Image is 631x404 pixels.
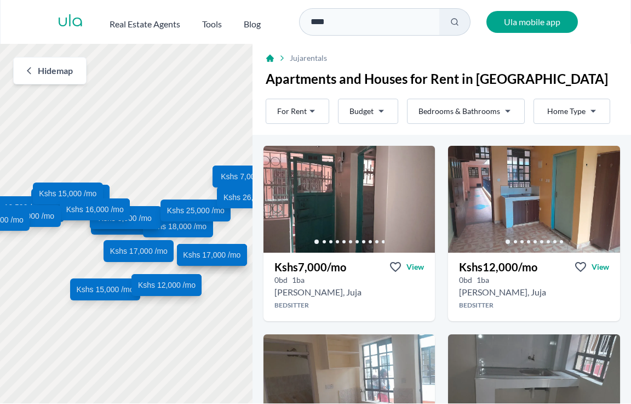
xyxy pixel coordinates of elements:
[274,259,346,275] h3: Kshs 7,000 /mo
[477,275,489,286] h5: 1 bathrooms
[177,244,247,266] a: Kshs 17,000 /mo
[100,218,153,229] span: Kshs 7,000 /mo
[266,99,329,124] button: For Rent
[244,13,261,31] a: Blog
[60,198,130,220] a: Kshs 16,000 /mo
[547,106,586,117] span: Home Type
[534,99,610,124] button: Home Type
[277,106,307,117] span: For Rent
[592,261,609,272] span: View
[486,11,578,33] a: Ula mobile app
[338,99,398,124] button: Budget
[39,188,97,199] span: Kshs 15,000 /mo
[459,275,472,286] h5: 0 bedrooms
[202,13,222,31] button: Tools
[263,146,435,253] img: Bedsitter for rent - Kshs 7,000/mo - in Juja near Ruth Collections, Juja, Kenya, Kiambu County - ...
[161,200,231,221] a: Kshs 25,000 /mo
[290,53,327,64] span: Juja rentals
[274,275,288,286] h5: 0 bedrooms
[58,12,83,32] a: ula
[110,18,180,31] h2: Real Estate Agents
[213,166,283,187] a: Kshs 7,000 /mo
[99,213,152,224] span: Kshs 8,000 /mo
[70,278,140,300] a: Kshs 15,000 /mo
[292,275,305,286] h5: 1 bathrooms
[407,99,525,124] button: Bedrooms & Bathrooms
[459,286,546,299] h2: Bedsitter for rent in Juja - Kshs 12,000/mo -Novia Fiber, Juja, Kenya, Kiambu County county
[448,301,620,310] h4: Bedsitter
[418,106,500,117] span: Bedrooms & Bathrooms
[38,64,73,77] span: Hide map
[349,106,374,117] span: Budget
[33,183,103,204] a: Kshs 15,000 /mo
[110,13,283,31] nav: Main
[266,70,618,88] h1: Apartments and Houses for Rent in [GEOGRAPHIC_DATA]
[77,284,134,295] span: Kshs 15,000 /mo
[217,186,288,208] a: Kshs 26,000 /mo
[32,189,102,210] a: Kshs 12,000 /mo
[138,280,196,291] span: Kshs 12,000 /mo
[406,261,424,272] span: View
[448,253,620,321] a: Kshs12,000/moViewView property in detail0bd 1ba [PERSON_NAME], JujaBedsitter
[244,18,261,31] h2: Blog
[183,249,241,260] span: Kshs 17,000 /mo
[274,286,362,299] h2: Bedsitter for rent in Juja - Kshs 7,000/mo -Ruth Collections, Juja, Kenya, Kiambu County county
[149,221,206,232] span: Kshs 18,000 /mo
[110,13,180,31] button: Real Estate Agents
[143,215,213,237] a: Kshs 18,000 /mo
[223,192,281,203] span: Kshs 26,000 /mo
[90,207,160,229] a: Kshs 8,000 /mo
[263,301,435,310] h4: Bedsitter
[132,274,202,296] a: Kshs 12,000 /mo
[91,213,161,235] a: Kshs 7,000 /mo
[202,18,222,31] h2: Tools
[110,246,168,257] span: Kshs 17,000 /mo
[448,146,620,253] img: Bedsitter for rent - Kshs 12,000/mo - in Juja near Novia Fiber, Juja, Kenya, Kiambu County - main...
[66,204,124,215] span: Kshs 16,000 /mo
[104,240,174,262] a: Kshs 17,000 /mo
[221,171,274,182] span: Kshs 7,000 /mo
[263,253,435,321] a: Kshs7,000/moViewView property in detail0bd 1ba [PERSON_NAME], JujaBedsitter
[167,205,225,216] span: Kshs 25,000 /mo
[459,259,537,275] h3: Kshs 12,000 /mo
